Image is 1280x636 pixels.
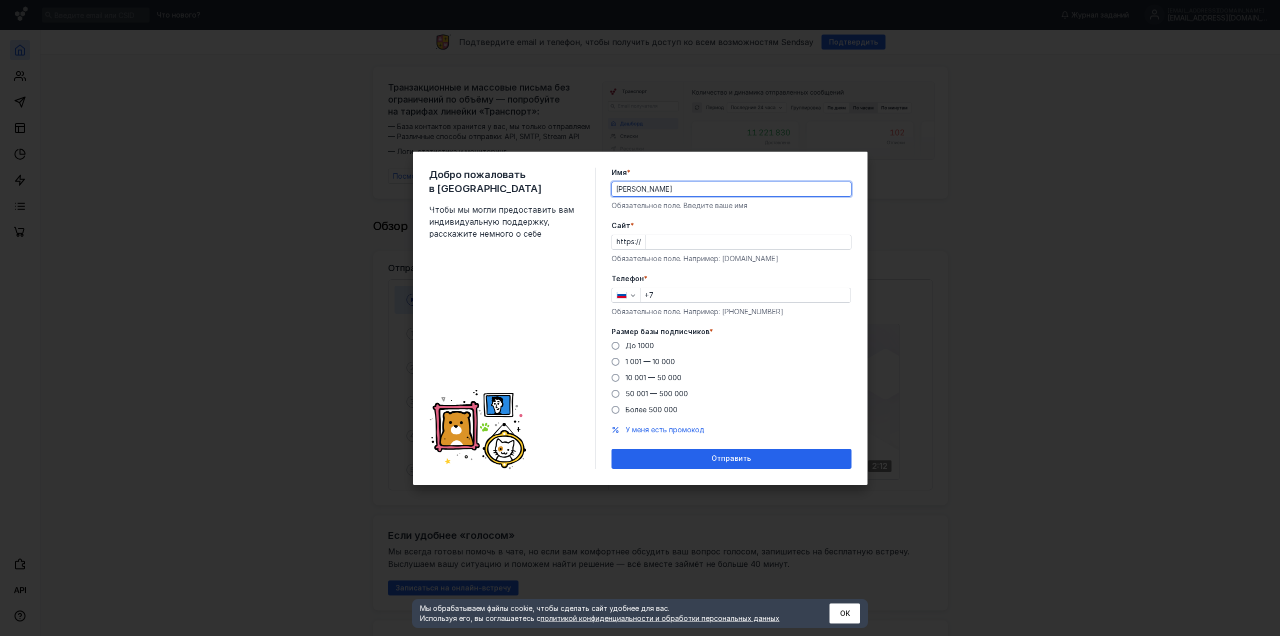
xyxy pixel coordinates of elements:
[625,373,681,382] span: 10 001 — 50 000
[611,327,709,337] span: Размер базы подписчиков
[611,274,644,284] span: Телефон
[625,389,688,398] span: 50 001 — 500 000
[625,341,654,350] span: До 1000
[429,168,579,196] span: Добро пожаловать в [GEOGRAPHIC_DATA]
[625,425,704,435] button: У меня есть промокод
[611,254,851,264] div: Обязательное поле. Например: [DOMAIN_NAME]
[611,201,851,211] div: Обязательное поле. Введите ваше имя
[420,603,805,623] div: Мы обрабатываем файлы cookie, чтобы сделать сайт удобнее для вас. Используя его, вы соглашаетесь c
[611,221,630,231] span: Cайт
[625,405,677,414] span: Более 500 000
[611,168,627,178] span: Имя
[540,614,779,622] a: политикой конфиденциальности и обработки персональных данных
[611,307,851,317] div: Обязательное поле. Например: [PHONE_NUMBER]
[429,204,579,240] span: Чтобы мы могли предоставить вам индивидуальную поддержку, расскажите немного о себе
[625,425,704,434] span: У меня есть промокод
[625,357,675,366] span: 1 001 — 10 000
[829,603,860,623] button: ОК
[611,449,851,469] button: Отправить
[711,454,751,463] span: Отправить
